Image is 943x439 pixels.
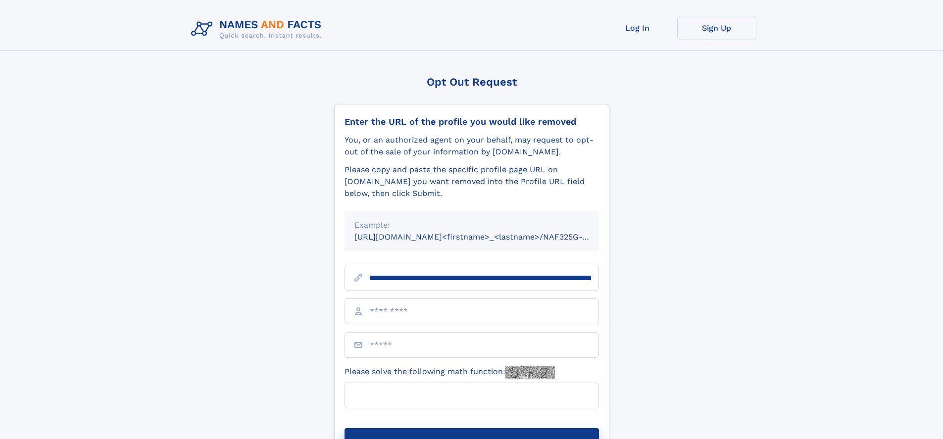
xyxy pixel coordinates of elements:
[345,366,555,379] label: Please solve the following math function:
[334,76,609,88] div: Opt Out Request
[598,16,677,40] a: Log In
[345,134,599,158] div: You, or an authorized agent on your behalf, may request to opt-out of the sale of your informatio...
[354,219,589,231] div: Example:
[354,232,618,242] small: [URL][DOMAIN_NAME]<firstname>_<lastname>/NAF325G-xxxxxxxx
[345,164,599,199] div: Please copy and paste the specific profile page URL on [DOMAIN_NAME] you want removed into the Pr...
[187,16,330,43] img: Logo Names and Facts
[345,116,599,127] div: Enter the URL of the profile you would like removed
[677,16,756,40] a: Sign Up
